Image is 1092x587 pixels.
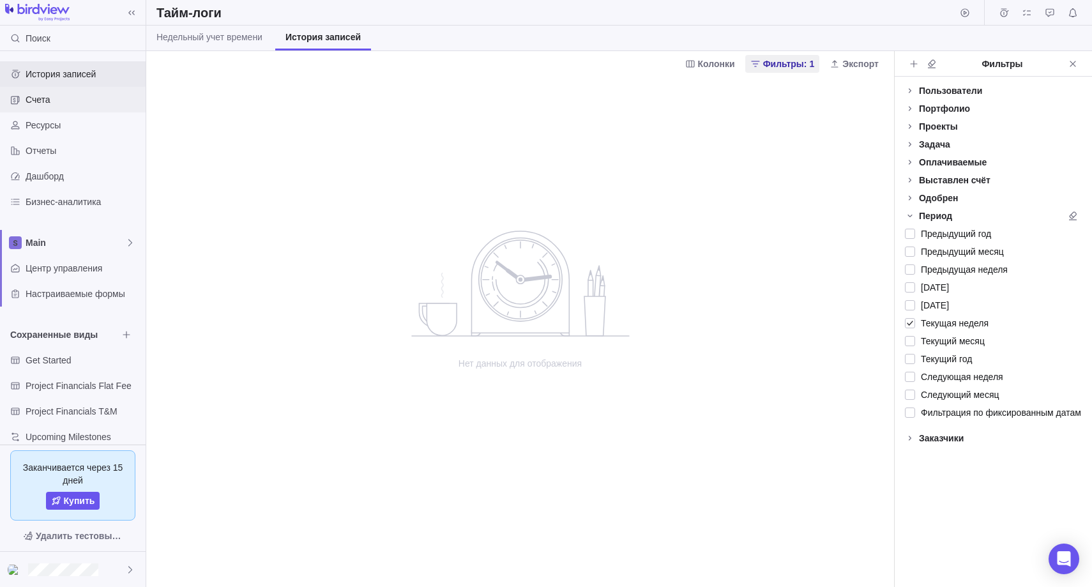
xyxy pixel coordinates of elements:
span: Main [26,236,125,249]
a: Купить [46,492,100,510]
span: Фильтры: 1 [745,55,820,73]
span: Купить [64,494,95,507]
span: Следующая неделя [915,368,1003,386]
div: Проекты [919,120,958,133]
div: Пользователи [919,84,982,97]
span: Дашборд [26,170,140,183]
span: Центр управления [26,262,140,275]
span: Закрыть [1064,55,1082,73]
span: Запустить таймер [956,4,974,22]
div: Оплачиваемые [919,156,987,169]
a: Мои задачи [1018,10,1036,20]
span: Экспорт [842,57,879,70]
span: Бизнес-аналитика [26,195,140,208]
span: Колонки [698,57,735,70]
div: Период [919,210,952,222]
a: Тайм-логи [995,10,1013,20]
span: Предыдущая неделя [915,261,1008,278]
span: Посмотреть все виды [118,326,135,344]
div: Одобрен [919,192,958,204]
span: Мои задачи [1018,4,1036,22]
span: Очистить фильтр [1064,207,1082,225]
h2: Тайм-логи [156,4,222,22]
span: Текущий месяц [915,332,985,350]
span: Недельный учет времени [156,31,262,43]
span: Ресурсы [26,119,140,132]
span: Get Started [26,354,140,367]
span: Текущая неделя [915,314,989,332]
div: Портфолио [919,102,970,115]
span: Нет данных для отображения [393,357,648,370]
span: Project Financials T&M [26,405,140,418]
span: Следующий месяц [915,386,999,404]
span: Отчеты [26,144,140,157]
span: Предыдущий год [915,225,991,243]
span: Upcoming Milestones [26,431,140,443]
span: История записей [285,31,361,43]
span: Удалить тестовые данные [36,528,123,544]
span: [DATE] [915,278,949,296]
span: Текущий год [915,350,972,368]
div: Viktoryia Suboch [8,562,23,577]
a: Недельный учет времени [146,26,273,50]
div: Задача [919,138,950,151]
span: Тайм-логи [995,4,1013,22]
span: Запросы на согласование [1041,4,1059,22]
span: [DATE] [915,296,949,314]
img: Show [8,565,23,575]
span: Заканчивается через 15 дней [21,461,125,487]
div: no data to show [393,76,648,587]
img: logo [5,4,70,22]
span: Счета [26,93,140,106]
div: Open Intercom Messenger [1049,544,1079,574]
span: Project Financials Flat Fee [26,379,140,392]
span: Колонки [680,55,740,73]
span: Добавить фильтры [905,55,923,73]
span: Уведомления [1064,4,1082,22]
span: Сохраненные виды [10,328,118,341]
span: Настраиваемые формы [26,287,140,300]
span: История записей [26,68,140,80]
a: Уведомления [1064,10,1082,20]
div: Выставлен счёт [919,174,990,187]
span: Поиск [26,32,50,45]
span: Предыдущий месяц [915,243,1004,261]
span: Экспорт [824,55,884,73]
span: Удалить тестовые данные [10,526,135,546]
a: Запросы на согласование [1041,10,1059,20]
a: История записей [275,26,371,50]
span: Фильтрация по фиксированным датам [915,404,1081,422]
div: Фильтры [941,57,1064,70]
span: Фильтры: 1 [763,57,815,70]
span: Очистить фильтр [923,55,941,73]
div: Заказчики [919,432,964,445]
